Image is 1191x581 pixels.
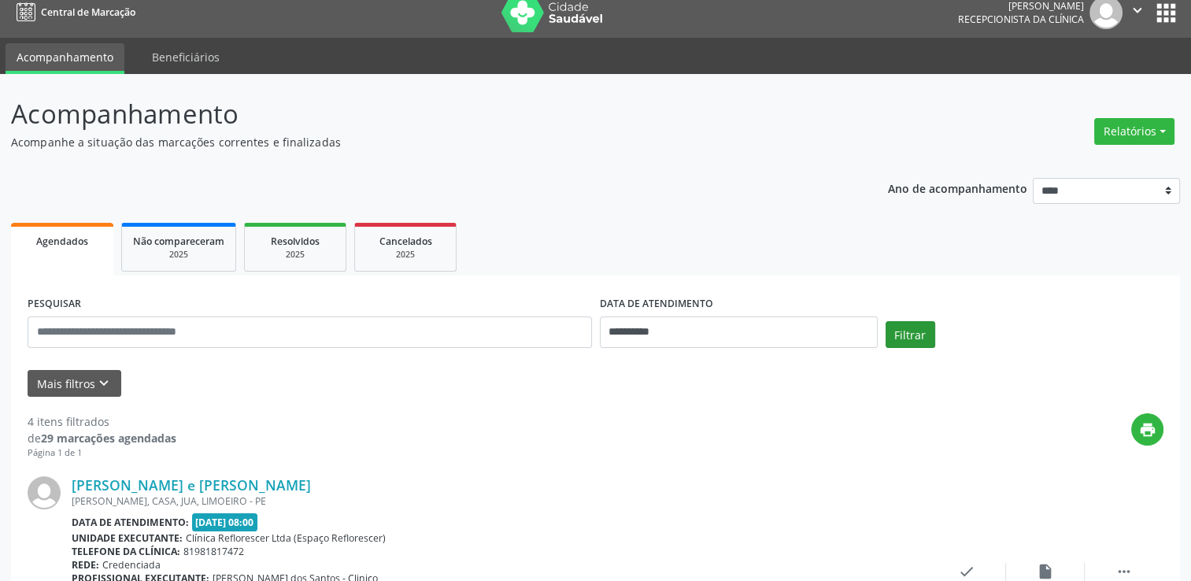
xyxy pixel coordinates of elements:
i: check [958,563,975,580]
b: Unidade executante: [72,531,183,545]
span: [DATE] 08:00 [192,513,258,531]
b: Telefone da clínica: [72,545,180,558]
div: [PERSON_NAME], CASA, JUA, LIMOEIRO - PE [72,494,927,508]
button: print [1131,413,1163,446]
span: Agendados [36,235,88,248]
label: PESQUISAR [28,292,81,316]
div: Página 1 de 1 [28,446,176,460]
span: Não compareceram [133,235,224,248]
span: Clínica Reflorescer Ltda (Espaço Reflorescer) [186,531,386,545]
div: 2025 [256,249,335,261]
i: insert_drive_file [1037,563,1054,580]
button: Relatórios [1094,118,1174,145]
strong: 29 marcações agendadas [41,431,176,446]
span: Resolvidos [271,235,320,248]
img: img [28,476,61,509]
b: Rede: [72,558,99,572]
div: 2025 [133,249,224,261]
div: 4 itens filtrados [28,413,176,430]
a: Acompanhamento [6,43,124,74]
span: Recepcionista da clínica [958,13,1084,26]
p: Ano de acompanhamento [888,178,1027,198]
p: Acompanhamento [11,94,830,134]
i: keyboard_arrow_down [95,375,113,392]
i:  [1129,2,1146,19]
button: Filtrar [886,321,935,348]
a: [PERSON_NAME] e [PERSON_NAME] [72,476,311,494]
div: 2025 [366,249,445,261]
b: Data de atendimento: [72,516,189,529]
a: Beneficiários [141,43,231,71]
div: de [28,430,176,446]
button: Mais filtroskeyboard_arrow_down [28,370,121,398]
span: 81981817472 [183,545,244,558]
span: Central de Marcação [41,6,135,19]
label: DATA DE ATENDIMENTO [600,292,713,316]
span: Cancelados [379,235,432,248]
span: Credenciada [102,558,161,572]
p: Acompanhe a situação das marcações correntes e finalizadas [11,134,830,150]
i: print [1139,421,1156,439]
i:  [1115,563,1133,580]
